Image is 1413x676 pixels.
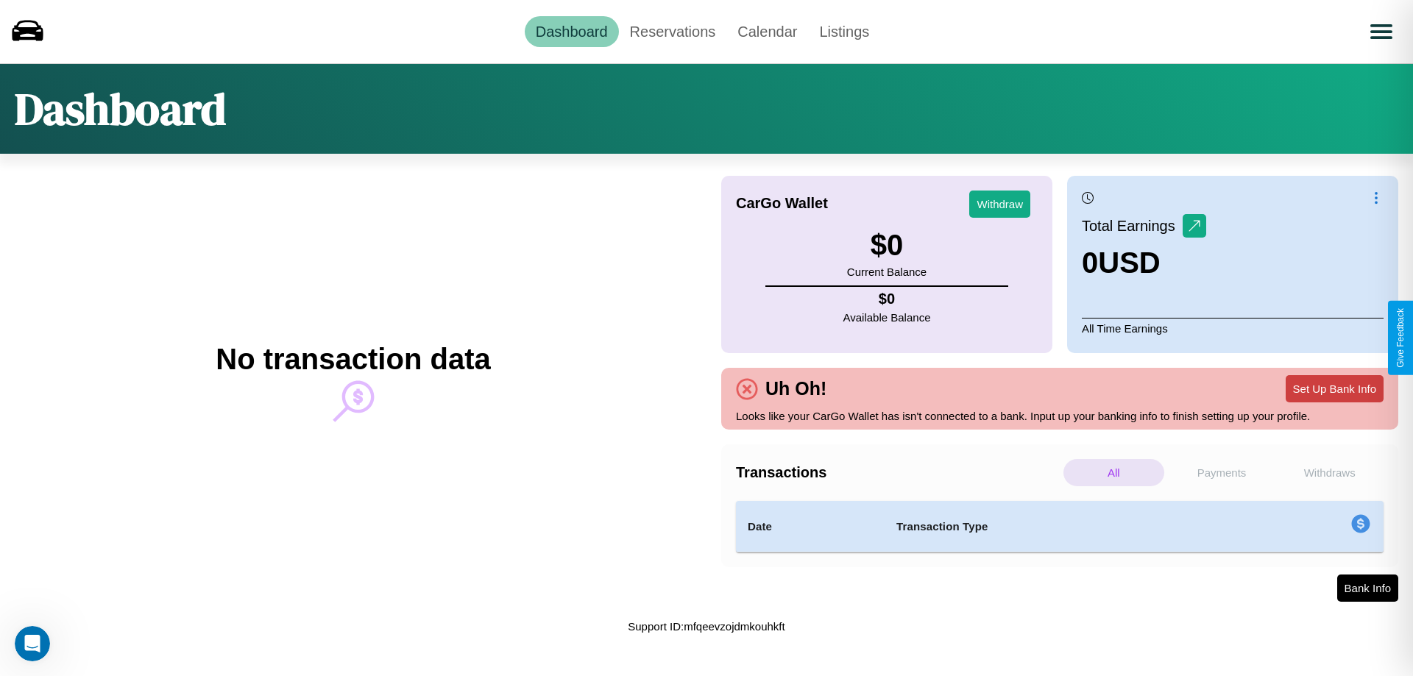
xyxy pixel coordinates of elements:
[969,191,1030,218] button: Withdraw
[1286,375,1384,402] button: Set Up Bank Info
[726,16,808,47] a: Calendar
[843,291,931,307] h4: $ 0
[15,79,226,139] h1: Dashboard
[847,262,927,282] p: Current Balance
[736,501,1384,552] table: simple table
[896,518,1230,536] h4: Transaction Type
[216,343,490,376] h2: No transaction data
[1361,11,1402,52] button: Open menu
[1082,246,1206,280] h3: 0 USD
[736,406,1384,426] p: Looks like your CarGo Wallet has isn't connected to a bank. Input up your banking info to finish ...
[1172,459,1272,486] p: Payments
[525,16,619,47] a: Dashboard
[15,626,50,661] iframe: Intercom live chat
[748,518,873,536] h4: Date
[758,378,834,399] h4: Uh Oh!
[1279,459,1380,486] p: Withdraws
[1395,308,1406,368] div: Give Feedback
[736,464,1060,481] h4: Transactions
[843,307,931,327] p: Available Balance
[1063,459,1164,486] p: All
[736,195,828,212] h4: CarGo Wallet
[1337,574,1398,602] button: Bank Info
[619,16,727,47] a: Reservations
[628,616,785,636] p: Support ID: mfqeevzojdmkouhkft
[847,229,927,262] h3: $ 0
[808,16,880,47] a: Listings
[1082,213,1183,239] p: Total Earnings
[1082,318,1384,338] p: All Time Earnings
